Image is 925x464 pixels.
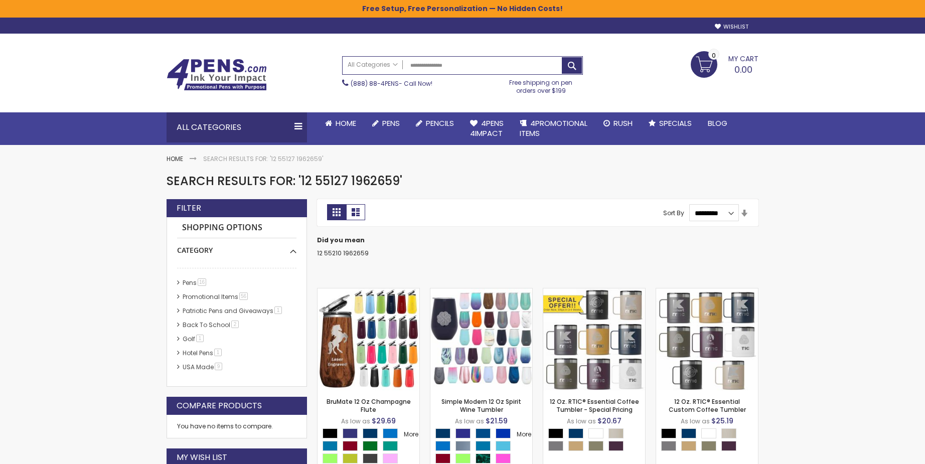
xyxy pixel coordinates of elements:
span: 4PROMOTIONAL ITEMS [520,118,587,138]
img: BruMate 12 Oz Champagne Flute [318,288,419,390]
span: Blog [708,118,727,128]
strong: Search results for: '12 55127 1962659' [203,154,323,163]
div: Graphite [548,441,563,451]
strong: Grid [327,204,346,220]
a: Home [167,154,183,163]
img: 12 Oz. RTIC® Essential Coffee Tumbler - Special Pricing [543,288,645,390]
a: 4PROMOTIONALITEMS [512,112,595,145]
img: 12 Oz. RTIC® Essential Custom Coffee Tumbler [656,288,758,390]
span: Rush [613,118,633,128]
a: More [403,429,419,439]
div: White [588,428,603,438]
div: Harvest [568,441,583,451]
div: Free shipping on pen orders over $199 [499,75,583,95]
span: $21.59 [486,416,508,426]
div: Graphite [661,441,676,451]
a: 12 Oz. RTIC® Essential Coffee Tumbler - Special Pricing [543,288,645,296]
div: Select A Color [548,428,645,453]
div: Beach [608,428,624,438]
div: Blue [496,428,511,438]
div: Category [177,238,296,255]
span: All Categories [348,61,398,69]
div: Marble Green [476,453,491,463]
div: Light Pink [383,453,398,463]
div: Green Light [323,453,338,463]
div: All Categories [167,112,307,142]
div: Black [323,428,338,438]
div: Burgundy [343,441,358,451]
div: Royal Blue [343,428,358,438]
div: Blue Light [383,428,398,438]
a: Pens16 [180,278,210,287]
span: 56 [239,292,248,300]
a: Simple Modern 12 Oz Spirit Wine Tumbler [430,288,532,296]
a: Pens [364,112,408,134]
span: As low as [681,417,710,425]
span: 1 [274,306,282,314]
strong: My Wish List [177,452,227,463]
div: Olive Green [701,441,716,451]
div: Green [363,441,378,451]
strong: Compare Products [177,400,262,411]
span: $25.19 [711,416,733,426]
div: Blue Light [435,441,450,451]
div: Navy Blue [435,428,450,438]
a: Wishlist [715,23,748,31]
span: 1 [214,349,222,356]
a: BruMate 12 Oz Champagne Flute [327,397,411,414]
div: Ocean Blue [476,428,491,438]
div: Ice Blue [496,441,511,451]
a: Rush [595,112,641,134]
a: Golf1 [180,335,207,343]
span: 0 [712,51,716,60]
span: 4Pens 4impact [470,118,504,138]
span: 9 [215,363,222,370]
a: Back To School2 [180,321,242,329]
a: All Categories [343,57,403,73]
div: Black [661,428,676,438]
a: BruMate 12 Oz Champagne Flute [318,288,419,296]
span: Search results for: '12 55127 1962659' [167,173,402,189]
span: 16 [198,278,206,286]
a: 12 Oz. RTIC® Essential Custom Coffee Tumbler [656,288,758,296]
div: Navy Blue [568,428,583,438]
div: Green Light [455,453,471,463]
div: Navy Blue [681,428,696,438]
span: 2 [231,321,239,328]
div: Grey Charcoal [363,453,378,463]
a: Home [317,112,364,134]
div: Seafoam Green [383,441,398,451]
a: Specials [641,112,700,134]
div: Plum [721,441,736,451]
span: - Call Now! [351,79,432,88]
dt: Did you mean [317,236,758,244]
img: Simple Modern 12 Oz Spirit Wine Tumbler [430,288,532,390]
div: Beach [721,428,736,438]
strong: Shopping Options [177,217,296,239]
a: Promotional Items56 [180,292,251,301]
a: Simple Modern 12 Oz Spirit Wine Tumbler [441,397,521,414]
div: Burgundy [435,453,450,463]
span: As low as [455,417,484,425]
div: Olive Green [588,441,603,451]
div: You have no items to compare. [167,415,307,438]
span: Pencils [426,118,454,128]
label: Sort By [663,209,684,217]
div: Navy Blue [363,428,378,438]
div: Black [548,428,563,438]
div: White [701,428,716,438]
a: Pencils [408,112,462,134]
span: As low as [341,417,370,425]
span: Pens [382,118,400,128]
span: Specials [659,118,692,128]
a: 12 Oz. RTIC® Essential Coffee Tumbler - Special Pricing [550,397,639,414]
div: Apple Green [343,453,358,463]
div: Aqua [323,441,338,451]
div: Aqua [476,441,491,451]
div: Select A Color [661,428,758,453]
div: Pink [496,453,511,463]
span: 0.00 [734,63,752,76]
span: 1 [196,335,204,342]
a: Patriotic Pens and Giveaways1 [180,306,285,315]
a: 12 Oz. RTIC® Essential Custom Coffee Tumbler [669,397,746,414]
